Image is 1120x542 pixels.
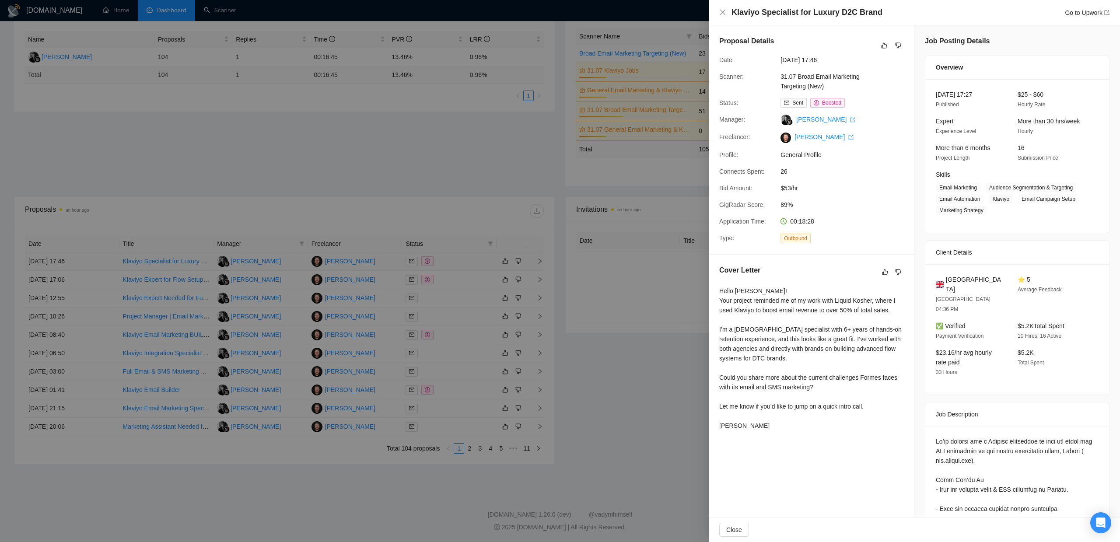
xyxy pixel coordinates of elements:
span: ⭐ 5 [1018,276,1030,283]
h5: Cover Letter [719,265,760,276]
span: $53/hr [780,183,912,193]
span: Expert [936,118,953,125]
a: Go to Upworkexport [1065,9,1109,16]
span: Type: [719,234,734,241]
span: Overview [936,63,963,72]
button: Close [719,523,749,537]
span: $5.2K [1018,349,1034,356]
span: Total Spent [1018,360,1044,366]
span: 89% [780,200,912,210]
button: like [880,267,890,277]
span: [DATE] 17:27 [936,91,972,98]
span: $25 - $60 [1018,91,1043,98]
span: Payment Verification [936,333,983,339]
span: Scanner: [719,73,744,80]
button: dislike [893,40,903,51]
span: 33 Hours [936,369,957,375]
span: Skills [936,171,950,178]
span: Profile: [719,151,738,158]
img: gigradar-bm.png [787,119,793,125]
span: Hourly [1018,128,1033,134]
span: 26 [780,167,912,176]
span: clock-circle [780,218,787,224]
span: Date: [719,56,734,63]
span: dislike [895,269,901,276]
button: Close [719,9,726,16]
span: $23.16/hr avg hourly rate paid [936,349,992,366]
span: Experience Level [936,128,976,134]
span: Close [726,525,742,535]
a: 31.07 Broad Email Marketing Targeting (New) [780,73,860,90]
span: General Profile [780,150,912,160]
span: export [850,117,855,122]
span: 16 [1018,144,1025,151]
span: 10 Hires, 16 Active [1018,333,1061,339]
span: Submission Price [1018,155,1058,161]
span: Sent [792,100,803,106]
div: Job Description [936,402,1099,426]
span: Status: [719,99,738,106]
span: Outbound [780,234,811,243]
span: Boosted [822,100,841,106]
span: [GEOGRAPHIC_DATA] 04:36 PM [936,296,990,312]
span: Published [936,101,959,108]
span: Freelancer: [719,133,750,140]
span: Email Automation [936,194,983,204]
span: Email Campaign Setup [1018,194,1079,204]
span: Bid Amount: [719,185,752,192]
span: 00:18:28 [790,218,814,225]
button: dislike [893,267,903,277]
div: Hello [PERSON_NAME]! Your project reminded me of my work with Liquid Kosher, where I used Klaviyo... [719,286,903,430]
span: Hourly Rate [1018,101,1045,108]
span: More than 6 months [936,144,990,151]
span: Application Time: [719,218,766,225]
span: Audience Segmentation & Targeting [986,183,1076,192]
span: dislike [895,42,901,49]
h5: Job Posting Details [925,36,990,46]
a: [PERSON_NAME] export [796,116,855,123]
span: [DATE] 17:46 [780,55,912,65]
h5: Proposal Details [719,36,774,46]
span: Manager: [719,116,745,123]
img: c1IeSRrG_W94ZG8THinpzuCfoRrUX7FcY7IrhSglKtXYKzZJa7DJuf72BFsA8a9KoP [780,133,791,143]
h4: Klaviyo Specialist for Luxury D2C Brand [731,7,882,18]
span: Connects Spent: [719,168,765,175]
span: Project Length [936,155,969,161]
button: like [879,40,889,51]
span: export [1104,10,1109,15]
span: close [719,9,726,16]
span: ✅ Verified [936,322,966,329]
img: 🇬🇧 [936,280,944,289]
span: Klaviyo [989,194,1013,204]
span: Marketing Strategy [936,206,987,215]
span: Average Feedback [1018,287,1062,293]
span: export [848,135,854,140]
span: like [882,269,888,276]
div: Client Details [936,241,1099,264]
span: GigRadar Score: [719,201,765,208]
span: [GEOGRAPHIC_DATA] [946,275,1004,294]
span: More than 30 hrs/week [1018,118,1080,125]
a: [PERSON_NAME] export [794,133,854,140]
span: like [881,42,887,49]
div: Open Intercom Messenger [1090,512,1111,533]
span: dollar [814,100,819,105]
span: mail [784,100,789,105]
span: Email Marketing [936,183,980,192]
span: $5.2K Total Spent [1018,322,1064,329]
